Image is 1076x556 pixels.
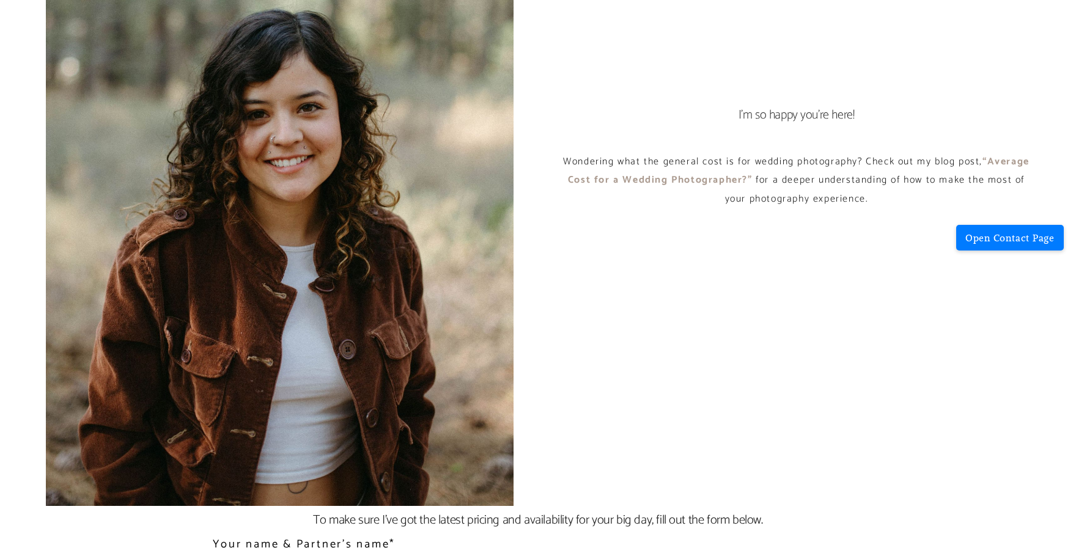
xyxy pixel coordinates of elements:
span: for a deeper understanding of how to make the most of your photography experience. [725,172,1028,207]
label: Your name & Partner's name [213,535,396,554]
button: Open Contact Page [956,225,1064,251]
span: To make sure I've got the latest pricing and availability for your big day, fill out the form below. [313,510,762,530]
span: Wondering what the general cost is for wedding photography? Check out my blog post, [563,153,982,170]
p: I'm so happy you're here! [562,103,1030,128]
